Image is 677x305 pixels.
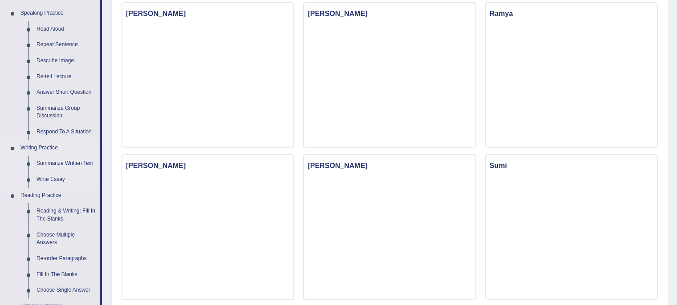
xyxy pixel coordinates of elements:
[32,21,100,37] a: Read Aloud
[32,124,100,140] a: Respond To A Situation
[32,84,100,100] a: Answer Short Question
[304,160,475,172] h3: [PERSON_NAME]
[32,37,100,53] a: Repeat Sentence
[32,251,100,267] a: Re-order Paragraphs
[304,8,475,20] h3: [PERSON_NAME]
[486,8,657,20] h3: Ramya
[32,203,100,227] a: Reading & Writing: Fill In The Blanks
[32,227,100,251] a: Choose Multiple Answers
[32,53,100,69] a: Describe Image
[122,160,293,172] h3: [PERSON_NAME]
[32,172,100,188] a: Write Essay
[16,140,100,156] a: Writing Practice
[32,267,100,283] a: Fill In The Blanks
[32,69,100,85] a: Re-tell Lecture
[16,5,100,21] a: Speaking Practice
[32,100,100,124] a: Summarize Group Discussion
[122,8,293,20] h3: [PERSON_NAME]
[486,160,657,172] h3: Sumi
[32,156,100,172] a: Summarize Written Text
[32,282,100,298] a: Choose Single Answer
[16,188,100,204] a: Reading Practice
